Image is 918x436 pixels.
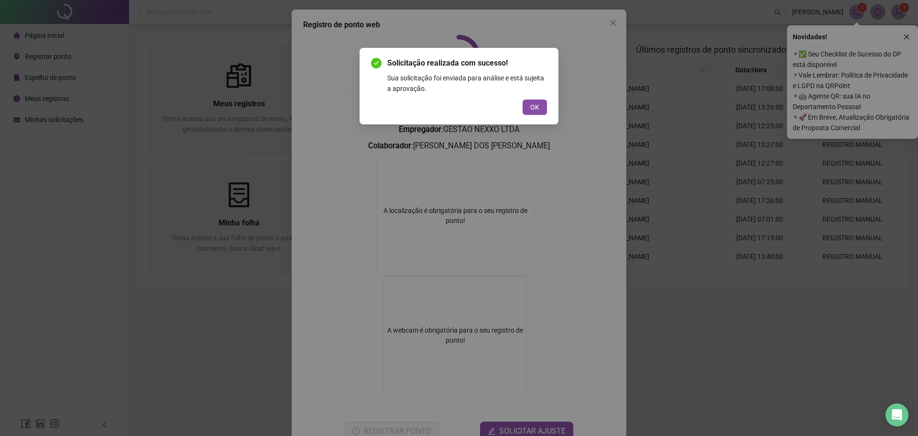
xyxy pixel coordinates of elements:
[387,57,547,69] span: Solicitação realizada com sucesso!
[371,58,382,68] span: check-circle
[523,100,547,115] button: OK
[387,73,547,94] div: Sua solicitação foi enviada para análise e está sujeita a aprovação.
[530,102,539,112] span: OK
[885,403,908,426] div: Open Intercom Messenger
